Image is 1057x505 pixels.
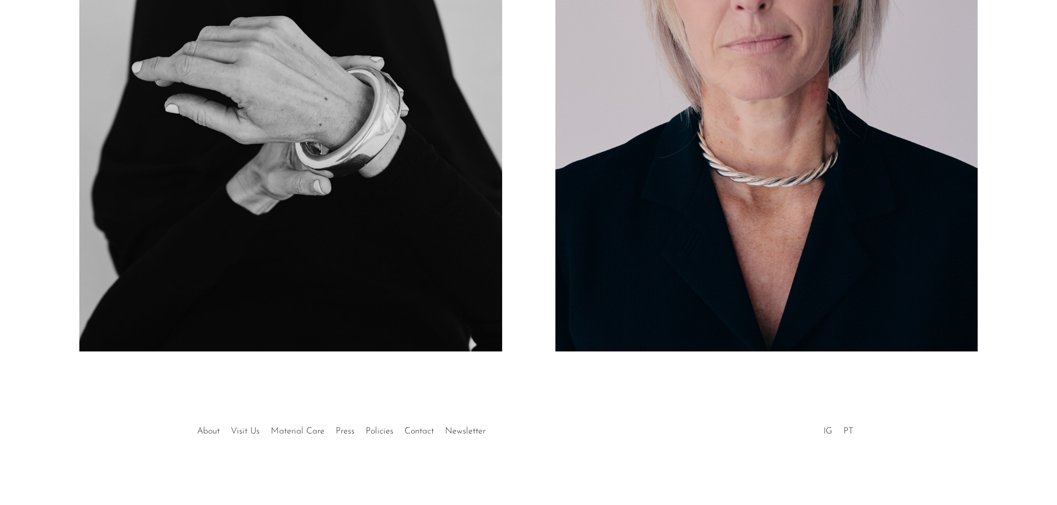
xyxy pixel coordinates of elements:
[191,418,491,439] ul: Quick links
[271,427,325,436] a: Material Care
[823,427,832,436] a: IG
[843,427,853,436] a: PT
[404,427,434,436] a: Contact
[197,427,220,436] a: About
[366,427,393,436] a: Policies
[818,418,859,439] ul: Social Medias
[231,427,260,436] a: Visit Us
[336,427,355,436] a: Press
